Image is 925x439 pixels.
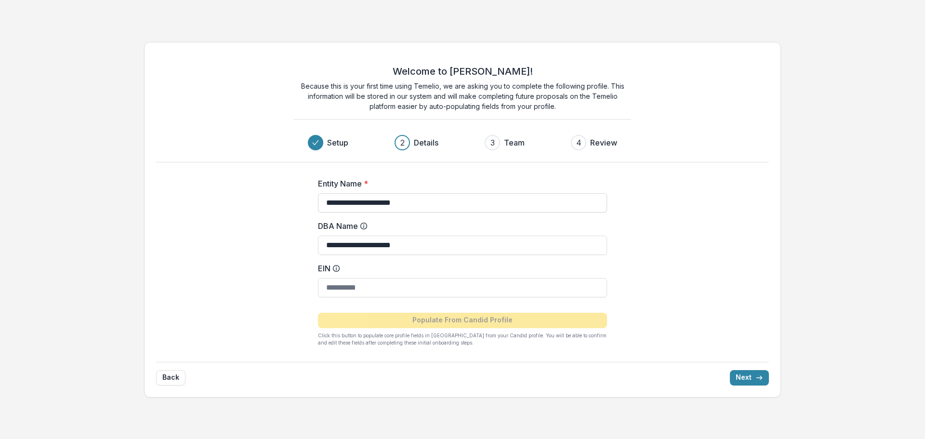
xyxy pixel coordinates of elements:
h2: Welcome to [PERSON_NAME]! [393,66,533,77]
h3: Team [504,137,525,148]
p: Because this is your first time using Temelio, we are asking you to complete the following profil... [294,81,631,111]
div: 2 [400,137,405,148]
p: Click this button to populate core profile fields in [GEOGRAPHIC_DATA] from your Candid profile. ... [318,332,607,346]
label: EIN [318,263,601,274]
h3: Setup [327,137,348,148]
h3: Details [414,137,438,148]
button: Back [156,370,185,386]
h3: Review [590,137,617,148]
div: 4 [576,137,581,148]
div: Progress [308,135,617,150]
label: Entity Name [318,178,601,189]
button: Populate From Candid Profile [318,313,607,328]
label: DBA Name [318,220,601,232]
button: Next [730,370,769,386]
div: 3 [490,137,495,148]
